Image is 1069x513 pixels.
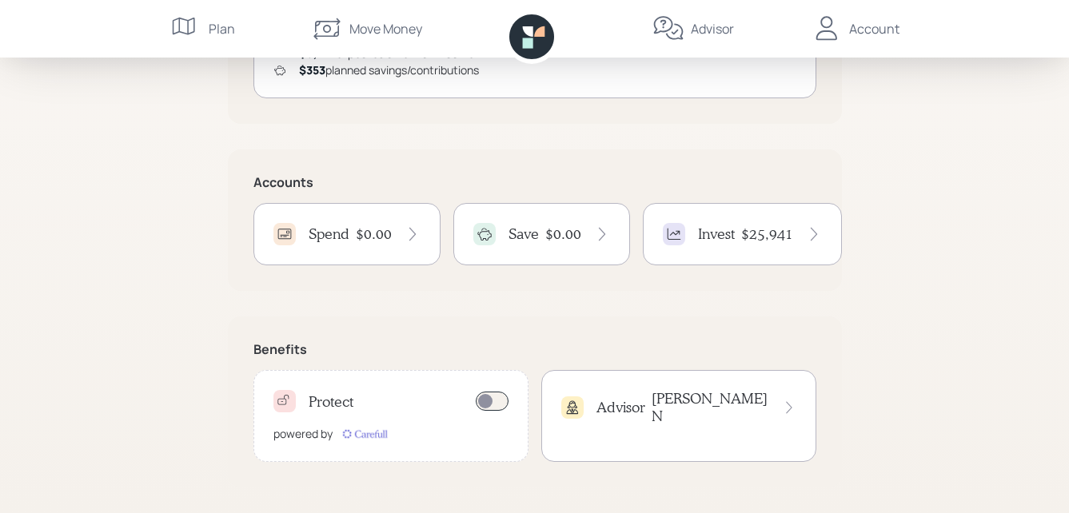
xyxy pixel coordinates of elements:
[849,19,899,38] div: Account
[349,19,422,38] div: Move Money
[309,393,353,411] h4: Protect
[509,225,539,243] h4: Save
[253,342,816,357] h5: Benefits
[339,426,390,442] img: carefull-M2HCGCDH.digested.png
[698,225,735,243] h4: Invest
[356,225,392,243] h4: $0.00
[741,225,793,243] h4: $25,941
[299,62,325,78] span: $353
[545,225,581,243] h4: $0.00
[652,390,769,424] h4: [PERSON_NAME] N
[596,399,645,416] h4: Advisor
[691,19,734,38] div: Advisor
[299,62,479,78] div: planned savings/contributions
[209,19,235,38] div: Plan
[309,225,349,243] h4: Spend
[253,175,816,190] h5: Accounts
[273,425,333,442] div: powered by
